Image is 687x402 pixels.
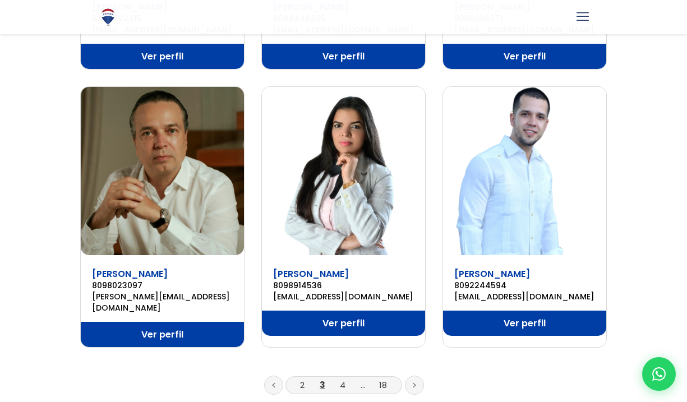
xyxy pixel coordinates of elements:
[273,267,349,280] a: [PERSON_NAME]
[92,267,168,280] a: [PERSON_NAME]
[81,87,244,255] img: Dagoberto Hernandez
[81,44,244,69] a: Ver perfil
[92,291,233,313] a: [PERSON_NAME][EMAIL_ADDRESS][DOMAIN_NAME]
[92,280,233,291] a: 8098023097
[262,311,425,336] a: Ver perfil
[273,280,414,291] a: 8098914536
[320,379,325,391] a: 3
[340,379,345,391] a: 4
[98,7,118,27] img: Logo de REMAX
[262,44,425,69] a: Ver perfil
[443,311,606,336] a: Ver perfil
[379,379,387,391] a: 18
[300,379,305,391] a: 2
[262,87,425,255] img: Daisy Polanco
[443,44,606,69] a: Ver perfil
[573,7,592,26] a: mobile menu
[454,291,595,302] a: [EMAIL_ADDRESS][DOMAIN_NAME]
[361,379,366,391] a: ...
[443,87,606,255] img: Darwin Duran
[81,322,244,347] a: Ver perfil
[454,267,530,280] a: [PERSON_NAME]
[273,291,414,302] a: [EMAIL_ADDRESS][DOMAIN_NAME]
[454,280,595,291] a: 8092244594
